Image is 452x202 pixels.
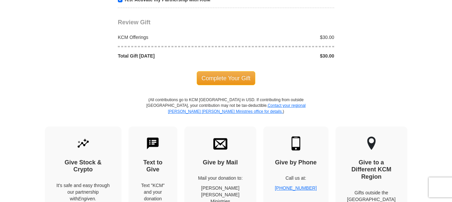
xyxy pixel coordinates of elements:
[275,175,317,181] p: Call us at:
[275,159,317,166] h4: Give by Phone
[196,159,245,166] h4: Give by Mail
[114,53,226,59] div: Total Gift [DATE]
[146,97,306,126] p: (All contributions go to KCM [GEOGRAPHIC_DATA] in USD. If contributing from outside [GEOGRAPHIC_D...
[57,182,110,202] p: It's safe and easy through our partnership with
[114,34,226,41] div: KCM Offerings
[118,19,150,26] span: Review Gift
[197,71,256,85] span: Complete Your Gift
[226,53,338,59] div: $30.00
[196,175,245,181] p: Mail your donation to:
[275,185,317,191] a: [PHONE_NUMBER]
[226,34,338,41] div: $30.00
[146,136,160,150] img: text-to-give.svg
[57,159,110,173] h4: Give Stock & Crypto
[289,136,303,150] img: mobile.svg
[140,159,166,173] h4: Text to Give
[76,136,90,150] img: give-by-stock.svg
[213,136,227,150] img: envelope.svg
[168,103,306,113] a: Contact your regional [PERSON_NAME] [PERSON_NAME] Ministries office for details.
[78,196,96,201] i: Engiven.
[347,159,396,181] h4: Give to a Different KCM Region
[367,136,376,150] img: other-region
